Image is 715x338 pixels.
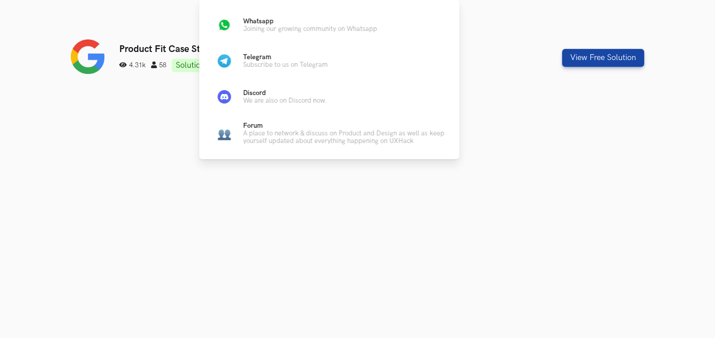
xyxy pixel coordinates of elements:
[213,86,445,108] a: DiscordDiscordWe are also on Discord now.
[243,122,263,130] span: Forum
[243,17,273,25] span: Whatsapp
[172,59,212,72] a: Solutions
[213,122,445,145] a: UsersForumA place to network & discuss on Product and Design as well as keep yourself updated abo...
[243,97,327,104] p: We are also on Discord now.
[119,61,146,69] span: 4.31k
[243,130,445,145] p: A place to network & discuss on Product and Design as well as keep yourself updated about everyth...
[151,61,166,69] span: 58
[213,14,445,36] a: WhatsappWhatsappJoining our growing community on Whatsapp
[243,53,271,61] span: Telegram
[217,127,231,140] img: Users
[243,61,328,69] p: Subscribe to us on Telegram
[243,25,377,33] p: Joining our growing community on Whatsapp
[217,90,231,104] img: Discord
[562,49,644,67] button: View Free Solution
[217,18,231,32] img: Whatsapp
[243,89,266,97] span: Discord
[71,39,104,74] img: Google logo
[213,50,445,72] a: TelegramTelegramSubscribe to us on Telegram
[119,43,499,55] h3: Product Fit Case Study on
[217,54,231,68] img: Telegram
